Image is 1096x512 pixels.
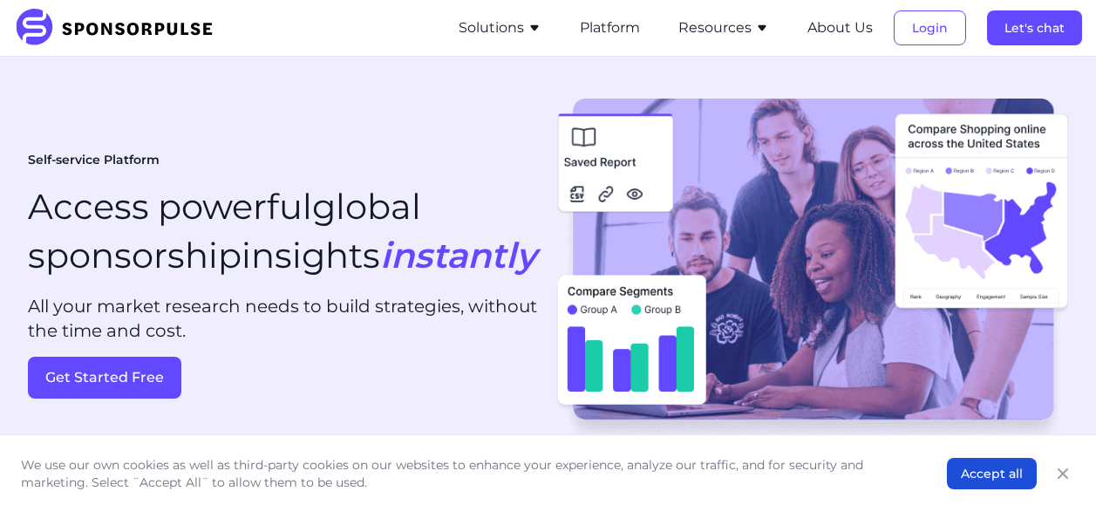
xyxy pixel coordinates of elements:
img: SponsorPulse [14,9,226,47]
a: Let's chat [987,20,1082,36]
button: Get Started Free [28,357,181,399]
button: Accept all [947,458,1037,489]
a: Platform [580,20,640,36]
p: All your market research needs to build strategies, without the time and cost. [28,294,541,343]
button: Let's chat [987,10,1082,45]
span: instantly [380,234,536,276]
button: Solutions [459,17,541,38]
button: Platform [580,17,640,38]
a: Login [894,20,966,36]
button: Close [1051,461,1075,486]
button: About Us [807,17,873,38]
button: Resources [678,17,769,38]
span: Self-service Platform [28,152,160,169]
a: Get Started Free [28,357,541,399]
button: Login [894,10,966,45]
a: About Us [807,20,873,36]
p: We use our own cookies as well as third-party cookies on our websites to enhance your experience,... [21,456,912,491]
h1: Access powerful global sponsorship insights [28,182,541,280]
